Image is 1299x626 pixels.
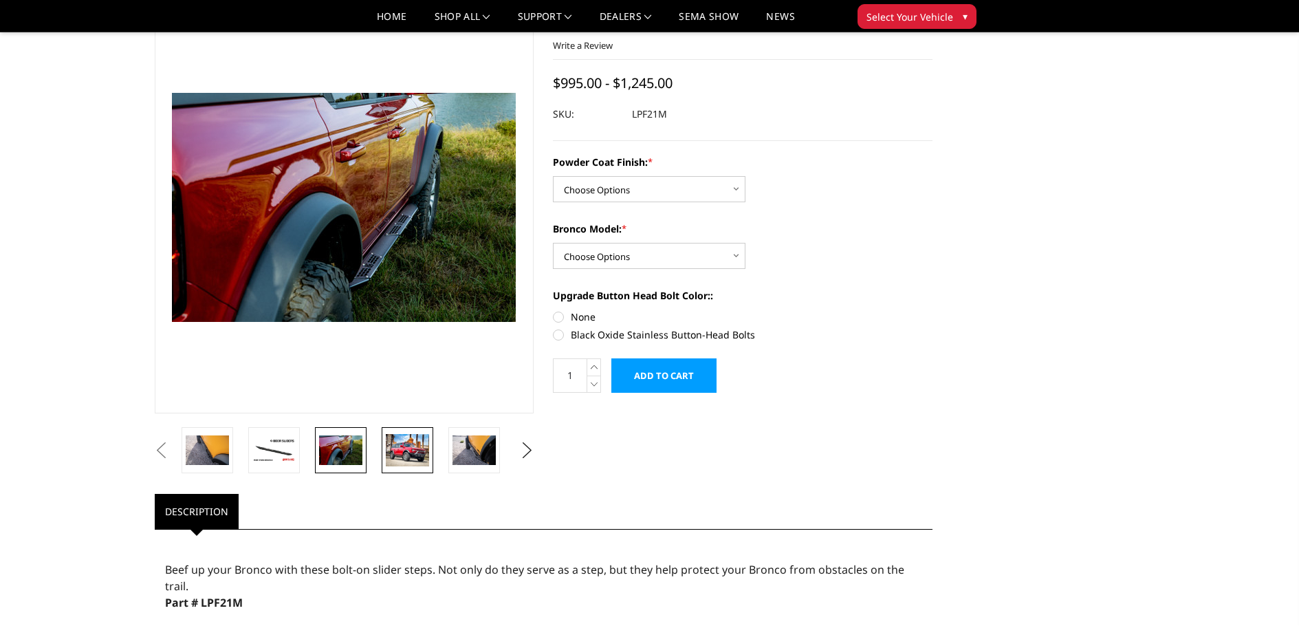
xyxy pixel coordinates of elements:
[553,155,932,169] label: Powder Coat Finish:
[151,440,172,461] button: Previous
[553,310,932,324] label: None
[386,434,429,466] img: Bronco 4-Door Sliders (pair)
[252,438,296,462] img: Bronco 4-Door Sliders (pair)
[1230,560,1299,626] iframe: Chat Widget
[319,435,362,464] img: Bronco 4-Door Sliders (pair)
[452,435,496,464] img: Bronco 4-Door Sliders (pair)
[766,12,794,32] a: News
[435,12,490,32] a: shop all
[858,4,976,29] button: Select Your Vehicle
[600,12,652,32] a: Dealers
[186,435,229,464] img: Bronco 4-Door Sliders (pair)
[553,39,613,52] a: Write a Review
[866,10,953,24] span: Select Your Vehicle
[516,440,537,461] button: Next
[553,74,673,92] span: $995.00 - $1,245.00
[155,1,534,413] a: Bronco 4-Door Sliders (pair)
[553,327,932,342] label: Black Oxide Stainless Button-Head Bolts
[963,9,968,23] span: ▾
[165,595,243,610] span: Part # LPF21M
[165,562,904,594] span: Beef up your Bronco with these bolt-on slider steps. Not only do they serve as a step, but they h...
[611,358,717,393] input: Add to Cart
[377,12,406,32] a: Home
[553,288,932,303] label: Upgrade Button Head Bolt Color::
[632,102,667,127] dd: LPF21M
[518,12,572,32] a: Support
[553,222,932,236] label: Bronco Model:
[155,494,239,529] a: Description
[553,102,622,127] dt: SKU:
[679,12,739,32] a: SEMA Show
